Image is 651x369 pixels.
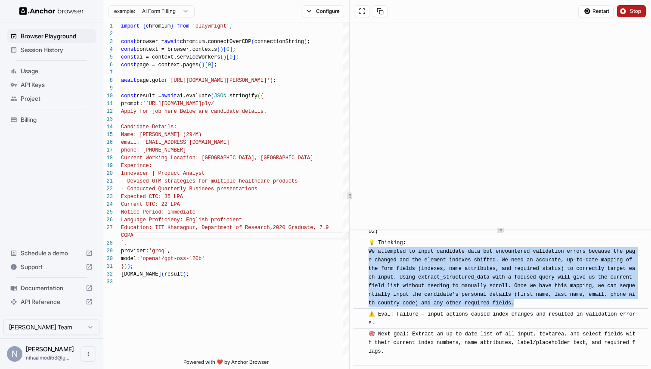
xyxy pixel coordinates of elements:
span: Restart [592,8,609,15]
button: Configure [303,5,344,17]
span: ] [211,62,214,68]
span: ​ [358,330,362,338]
span: ​ [358,239,362,247]
span: Innovacer | Product Analyst [121,171,205,177]
div: 13 [103,115,113,123]
span: - Devised GTM strategies for multiple healthcare p [121,178,276,184]
span: model: [121,256,139,262]
span: phone: [PHONE_NUMBER] [121,147,186,153]
button: Copy session ID [373,5,387,17]
div: 4 [103,46,113,53]
div: 27 [103,224,113,232]
span: ] [232,54,236,60]
span: provider: [121,248,149,254]
div: 28 [103,239,113,247]
div: 22 [103,185,113,193]
div: 16 [103,139,113,146]
span: ( [161,271,164,277]
span: 💡 Thinking: We attempted to input candidate data but encountered validation errors because the pa... [369,240,635,306]
span: ai.evaluate [177,93,211,99]
span: await [161,93,177,99]
div: Project [7,92,96,105]
span: 'groq' [149,248,167,254]
span: ` [121,240,124,246]
div: 9 [103,84,113,92]
span: 0 [208,62,211,68]
span: Session History [21,46,93,54]
div: 7 [103,69,113,77]
span: } [170,23,174,29]
span: ai = context.serviceWorkers [136,54,220,60]
span: Nihaal Modi [26,345,74,353]
span: Apply for job here Below are candidate details. [121,109,267,115]
span: [DOMAIN_NAME] [121,271,161,277]
span: '[URL][DOMAIN_NAME][PERSON_NAME]' [167,78,270,84]
span: ; [186,271,189,277]
div: 19 [103,162,113,170]
span: ) [270,78,273,84]
span: result [164,271,183,277]
div: N [7,346,22,362]
span: ; [307,39,310,45]
span: ( [211,93,214,99]
span: ply/ [201,101,214,107]
span: { [143,23,146,29]
span: connectionString [254,39,304,45]
span: ; [229,23,232,29]
span: ) [127,264,130,270]
span: email: [EMAIL_ADDRESS][DOMAIN_NAME] [121,140,229,146]
div: Billing [7,113,96,127]
span: API Reference [21,298,82,306]
span: chromium.connectOverCDP [180,39,251,45]
span: context = browser.contexts [136,47,217,53]
div: 15 [103,131,113,139]
span: const [121,47,136,53]
span: browser = [136,39,164,45]
span: ; [232,47,236,53]
div: 6 [103,61,113,69]
span: ( [257,93,260,99]
span: ( [198,62,201,68]
span: Stop [630,8,642,15]
span: const [121,54,136,60]
span: roducts [276,178,298,184]
span: ( [251,39,254,45]
span: import [121,23,139,29]
span: ] [229,47,232,53]
span: ( [220,54,223,60]
span: Candidate Details: [121,124,177,130]
span: 'playwright' [192,23,229,29]
span: nihaalmodi53@gmail.com [26,354,69,361]
span: ​ [358,310,362,319]
span: const [121,93,136,99]
span: page = context.pages [136,62,198,68]
div: 2 [103,30,113,38]
div: Browser Playground [7,29,96,43]
span: ) [223,54,226,60]
img: Anchor Logo [19,7,84,15]
span: Powered with ❤️ by Anchor Browser [183,359,269,369]
span: , [167,248,170,254]
span: ) [183,271,186,277]
button: Open in full screen [355,5,369,17]
div: 26 [103,216,113,224]
span: from [177,23,189,29]
div: 25 [103,208,113,216]
span: const [121,39,136,45]
span: result = [136,93,161,99]
span: { [260,93,263,99]
span: ) [124,264,127,270]
div: 20 [103,170,113,177]
span: example: [114,8,135,15]
span: Project [21,94,93,103]
span: chromium [146,23,171,29]
div: 29 [103,247,113,255]
div: 32 [103,270,113,278]
span: 2020 Graduate, 7.9 [273,225,329,231]
div: 14 [103,123,113,131]
span: ; [130,264,133,270]
span: .stringify [226,93,257,99]
button: Stop [617,5,646,17]
div: 1 [103,22,113,30]
span: - Conducted Quarterly Businees presentations [121,186,257,192]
